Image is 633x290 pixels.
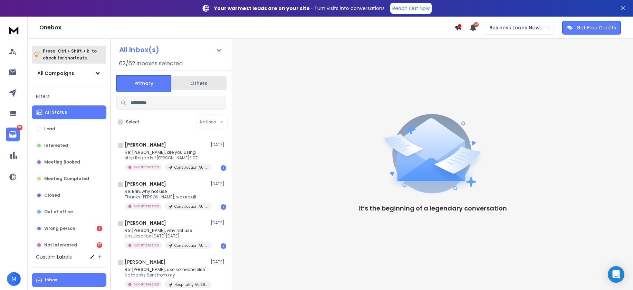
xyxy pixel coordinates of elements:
button: Meeting Completed [32,172,106,186]
p: Re: [PERSON_NAME], use someone else's [125,267,208,272]
p: Not Interested [134,243,159,248]
h1: All Campaigns [37,70,74,77]
p: Get Free Credits [577,24,616,31]
p: Closed [44,193,60,198]
button: Others [171,76,227,91]
a: Reach Out Now [390,3,432,14]
button: M [7,272,21,286]
p: 18 [17,125,22,130]
p: – Turn visits into conversations [214,5,385,12]
strong: Your warmest leads are on your site [214,5,310,12]
p: No thanks Sent from my [125,272,208,278]
h1: [PERSON_NAME] [125,259,166,265]
h1: [PERSON_NAME] [125,219,166,226]
h3: Custom Labels [36,253,72,260]
p: Re: [PERSON_NAME], are you using [125,150,208,155]
h1: [PERSON_NAME] [125,141,166,148]
div: 1 [221,204,226,210]
div: 1 [221,243,226,249]
p: Unsubscribe [DATE][DATE] [125,233,208,239]
p: Hospitality AU 386 List 2 Appraisal CTA [174,282,208,287]
p: Construction AU 1686 List 1 Video CTA [174,243,208,248]
p: Meeting Completed [44,176,89,181]
span: 50 [474,22,479,27]
p: Not Interested [134,165,159,170]
p: [DATE] [211,259,226,265]
h3: Filters [32,92,106,101]
p: Out of office [44,209,73,215]
button: Get Free Credits [562,21,621,35]
p: Not Interested [44,242,77,248]
p: It’s the beginning of a legendary conversation [358,204,507,213]
button: Interested [32,139,106,152]
button: All Inbox(s) [114,43,228,57]
p: Construction AU 1686 List 1 Video CTA [174,204,208,209]
p: Lead [44,126,55,132]
button: Closed [32,188,106,202]
p: Not Interested [134,282,159,287]
a: 18 [6,128,20,141]
p: Not Interested [134,204,159,209]
p: Re: Brin, why not use [125,189,208,194]
p: Construction AU 1686 List 1 Video CTA [174,165,208,170]
button: All Campaigns [32,66,106,80]
p: All Status [45,110,67,115]
p: Interested [44,143,68,148]
div: 1 [221,165,226,171]
button: Meeting Booked [32,155,106,169]
h1: [PERSON_NAME] [125,180,166,187]
p: Wrong person [44,226,75,231]
p: [DATE] [211,181,226,187]
span: 62 / 62 [119,59,135,68]
h3: Inboxes selected [136,59,183,68]
h1: Onebox [39,24,454,32]
p: Thanks [PERSON_NAME], we are all [125,194,208,200]
p: [DATE] [211,142,226,148]
button: Not Interested17 [32,238,106,252]
p: Re: [PERSON_NAME], why not use [125,228,208,233]
button: Lead [32,122,106,136]
div: 1 [97,226,102,231]
button: Inbox [32,273,106,287]
p: Reach Out Now [392,5,430,12]
button: All Status [32,105,106,119]
p: [DATE] [211,220,226,226]
h1: All Inbox(s) [119,46,159,53]
p: Meeting Booked [44,159,80,165]
p: Business Loans Now ([PERSON_NAME]) [489,24,546,31]
div: 17 [97,242,102,248]
p: stop Regards *[PERSON_NAME]* 07 [125,155,208,161]
label: Select [126,119,140,125]
p: Press to check for shortcuts. [43,48,97,62]
button: Out of office [32,205,106,219]
span: Ctrl + Shift + k [57,47,90,55]
button: Wrong person1 [32,222,106,235]
p: Inbox [45,277,57,283]
div: Open Intercom Messenger [608,266,624,283]
button: Primary [116,75,171,92]
img: logo [7,24,21,36]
